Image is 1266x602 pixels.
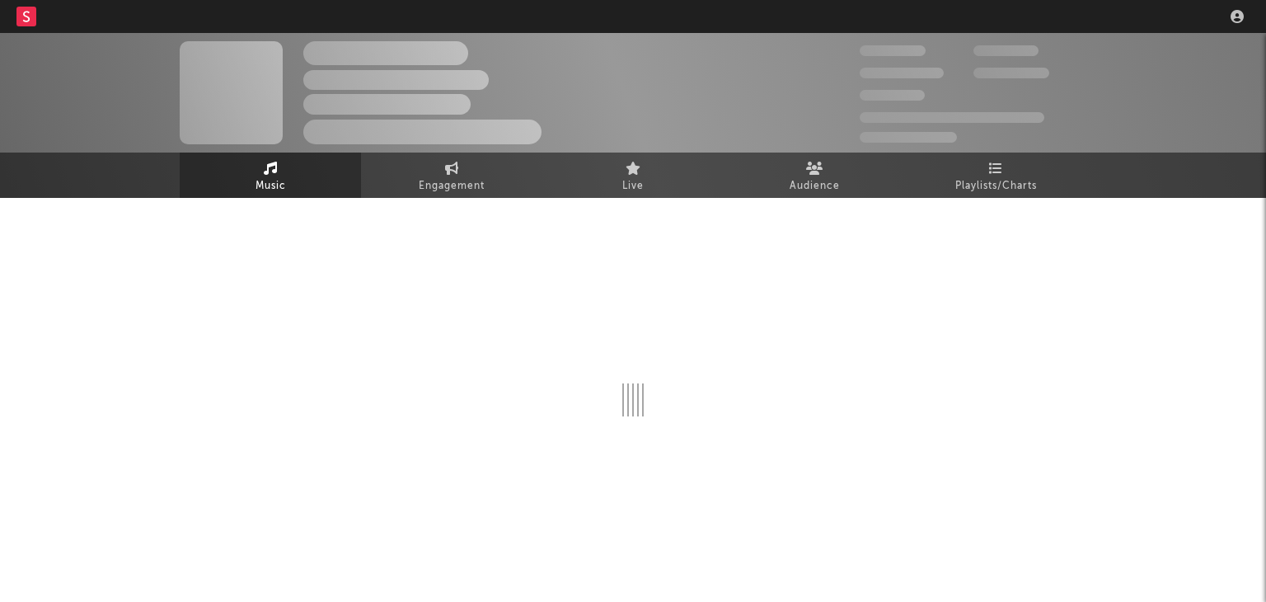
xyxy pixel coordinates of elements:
span: 100,000 [973,45,1039,56]
span: 50,000,000 Monthly Listeners [860,112,1044,123]
span: Audience [790,176,840,196]
span: Jump Score: 85.0 [860,132,957,143]
span: 1,000,000 [973,68,1049,78]
a: Live [542,153,724,198]
a: Engagement [361,153,542,198]
span: Playlists/Charts [955,176,1037,196]
a: Playlists/Charts [905,153,1086,198]
span: 50,000,000 [860,68,944,78]
span: Engagement [419,176,485,196]
a: Audience [724,153,905,198]
span: Live [622,176,644,196]
span: 100,000 [860,90,925,101]
span: Music [256,176,286,196]
span: 300,000 [860,45,926,56]
a: Music [180,153,361,198]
